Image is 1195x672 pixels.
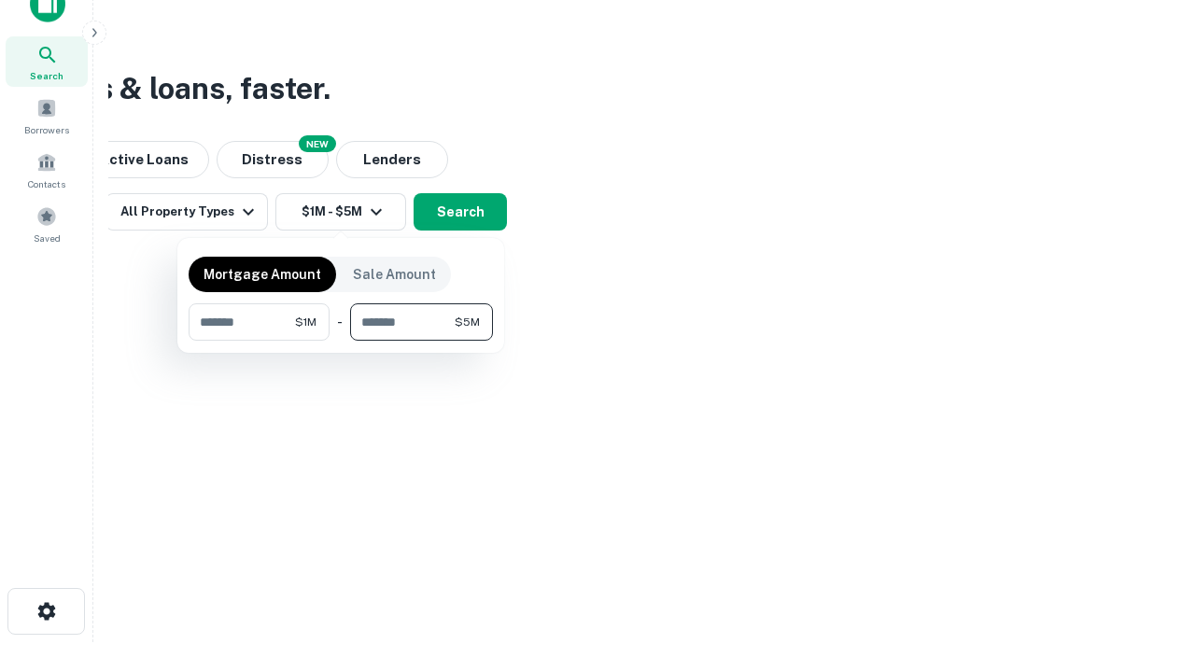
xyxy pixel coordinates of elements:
[295,314,316,330] span: $1M
[204,264,321,285] p: Mortgage Amount
[1102,523,1195,612] iframe: Chat Widget
[455,314,480,330] span: $5M
[337,303,343,341] div: -
[353,264,436,285] p: Sale Amount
